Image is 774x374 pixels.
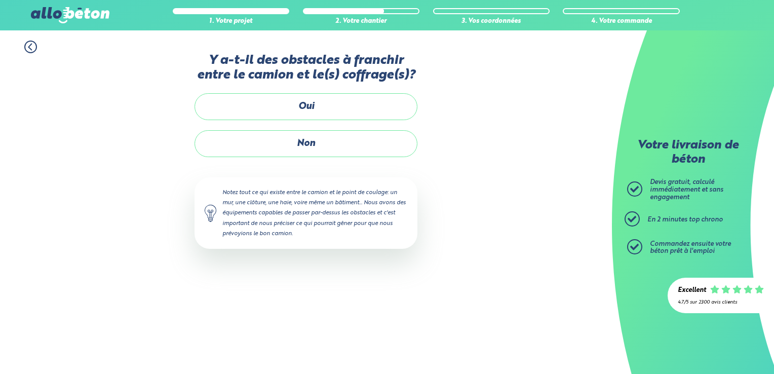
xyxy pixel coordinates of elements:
div: 1. Votre projet [173,18,289,25]
label: Non [195,130,417,157]
div: 3. Vos coordonnées [433,18,550,25]
iframe: Help widget launcher [684,334,763,363]
div: 4. Votre commande [563,18,679,25]
label: Y a-t-il des obstacles à franchir entre le camion et le(s) coffrage(s)? [195,53,417,83]
div: Notez tout ce qui existe entre le camion et le point de coulage: un mur, une clôture, une haie, v... [195,177,417,249]
div: 2. Votre chantier [303,18,419,25]
img: allobéton [31,7,109,23]
label: Oui [195,93,417,120]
